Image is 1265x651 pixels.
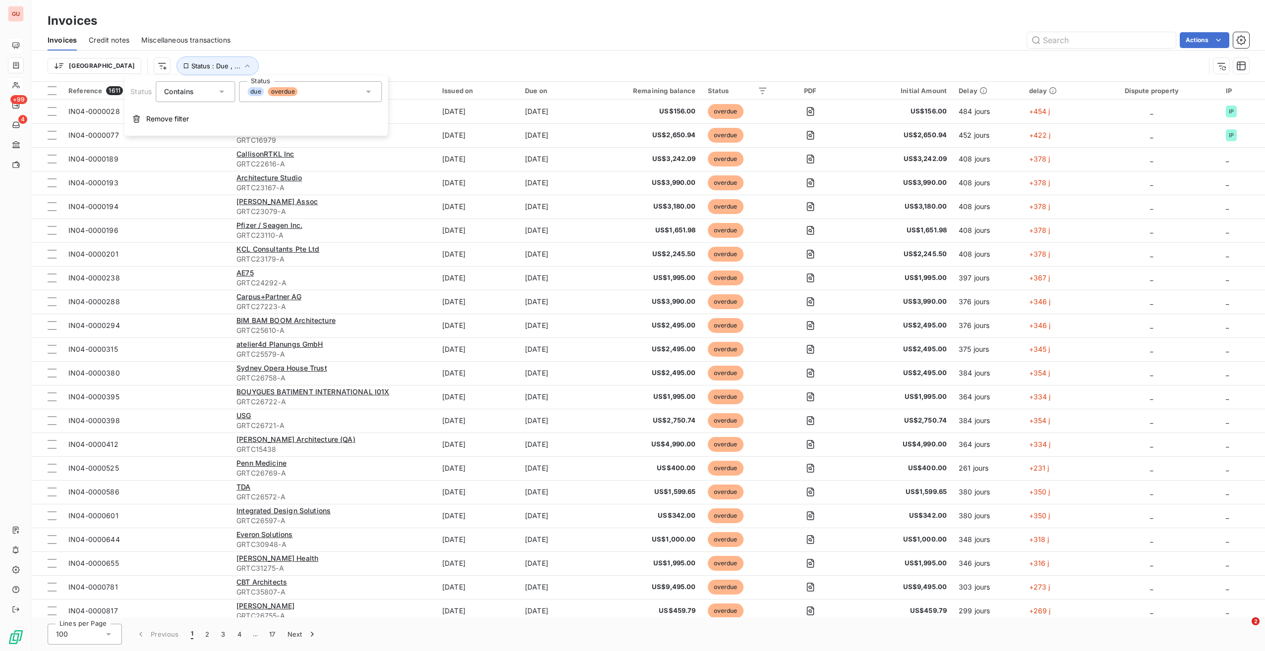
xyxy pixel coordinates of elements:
[236,435,355,443] span: [PERSON_NAME] Architecture (QA)
[236,587,430,597] span: GRTC35807-A
[595,535,696,544] span: US$1,000.00
[1029,226,1050,234] span: +378 j
[236,173,302,182] span: Architecture Studio
[68,559,119,567] span: IN04-0000655
[1150,155,1153,163] span: _
[236,183,430,193] span: GRTC23167-A
[853,439,947,449] span: US$4,990.00
[236,506,331,515] span: Integrated Design Solutions
[853,582,947,592] span: US$9,495.00
[953,314,1023,337] td: 376 jours
[519,480,589,504] td: [DATE]
[853,487,947,497] span: US$1,599.65
[953,100,1023,123] td: 484 jours
[595,368,696,378] span: US$2,495.00
[1029,559,1049,567] span: +316 j
[48,35,77,45] span: Invoices
[595,416,696,426] span: US$2,750.74
[953,147,1023,171] td: 408 jours
[708,318,744,333] span: overdue
[853,130,947,140] span: US$2,650.94
[1029,488,1050,496] span: +350 j
[519,551,589,575] td: [DATE]
[953,218,1023,242] td: 408 jours
[436,480,519,504] td: [DATE]
[436,290,519,314] td: [DATE]
[436,409,519,433] td: [DATE]
[1029,511,1050,520] span: +350 j
[1226,416,1229,425] span: _
[519,504,589,528] td: [DATE]
[853,154,947,164] span: US$3,242.09
[953,504,1023,528] td: 380 jours
[853,416,947,426] span: US$2,750.74
[436,551,519,575] td: [DATE]
[708,128,744,143] span: overdue
[953,266,1023,290] td: 397 jours
[1252,617,1260,625] span: 2
[595,87,696,95] div: Remaining balance
[436,266,519,290] td: [DATE]
[1150,297,1153,306] span: _
[1150,345,1153,353] span: _
[519,100,589,123] td: [DATE]
[185,624,199,645] button: 1
[1150,273,1153,282] span: _
[1229,108,1234,114] span: IP
[519,290,589,314] td: [DATE]
[236,387,389,396] span: BOUYGUES BATIMENT INTERNATIONAL I01X
[18,115,27,124] span: 4
[68,297,120,306] span: IN04-0000288
[953,290,1023,314] td: 376 jours
[436,575,519,599] td: [DATE]
[708,413,744,428] span: overdue
[708,532,744,547] span: overdue
[595,130,696,140] span: US$2,650.94
[519,242,589,266] td: [DATE]
[519,433,589,456] td: [DATE]
[48,58,141,74] button: [GEOGRAPHIC_DATA]
[68,369,120,377] span: IN04-0000380
[68,583,118,591] span: IN04-0000781
[68,440,118,448] span: IN04-0000412
[1029,87,1078,95] div: delay
[1150,369,1153,377] span: _
[853,344,947,354] span: US$2,495.00
[215,624,231,645] button: 3
[263,624,282,645] button: 17
[68,107,120,115] span: IN04-0000028
[1029,464,1049,472] span: +231 j
[1029,131,1051,139] span: +422 j
[708,152,744,166] span: overdue
[68,392,119,401] span: IN04-0000395
[1029,178,1050,187] span: +378 j
[268,87,298,96] span: overdue
[708,199,744,214] span: overdue
[1029,321,1051,329] span: +346 j
[1226,392,1229,401] span: _
[1029,369,1050,377] span: +354 j
[708,461,744,476] span: overdue
[1226,440,1229,448] span: _
[1150,392,1153,401] span: _
[953,337,1023,361] td: 375 jours
[853,463,947,473] span: US$400.00
[1226,488,1229,496] span: _
[236,207,430,217] span: GRTC23079-A
[436,504,519,528] td: [DATE]
[1150,511,1153,520] span: _
[68,535,120,543] span: IN04-0000644
[853,249,947,259] span: US$2,245.50
[436,385,519,409] td: [DATE]
[1231,617,1255,641] iframe: Intercom live chat
[442,87,513,95] div: Issued on
[708,87,768,95] div: Status
[176,56,259,75] button: Status : Due , ...
[780,87,841,95] div: PDF
[708,485,744,499] span: overdue
[436,599,519,623] td: [DATE]
[1180,32,1229,48] button: Actions
[436,314,519,337] td: [DATE]
[519,528,589,551] td: [DATE]
[1226,345,1229,353] span: _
